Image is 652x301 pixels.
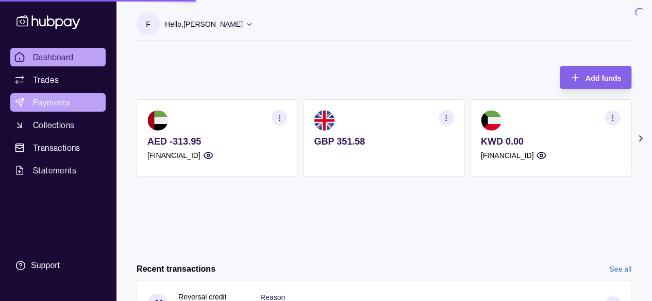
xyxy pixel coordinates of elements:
span: Collections [33,119,74,131]
img: gb [314,110,335,131]
p: [FINANCIAL_ID] [147,150,200,161]
span: Transactions [33,141,80,154]
a: Collections [10,116,106,134]
a: Statements [10,161,106,180]
a: See all [609,263,631,275]
p: F [146,19,151,30]
span: Dashboard [33,51,74,63]
p: [FINANCIAL_ID] [481,150,534,161]
a: Transactions [10,138,106,157]
a: Trades [10,70,106,89]
a: Dashboard [10,48,106,66]
span: Trades [33,74,59,86]
p: GBP 351.58 [314,136,454,147]
a: Support [10,255,106,276]
a: Payments [10,93,106,112]
p: AED -313.95 [147,136,287,147]
div: Support [31,260,60,271]
img: ae [147,110,168,131]
span: Payments [33,96,70,109]
h2: Recent transactions [137,263,215,275]
p: KWD 0.00 [481,136,621,147]
span: Add funds [586,74,621,82]
p: Hello, [PERSON_NAME] [165,19,243,30]
button: Add funds [560,66,631,89]
img: kw [481,110,501,131]
span: Statements [33,164,76,176]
